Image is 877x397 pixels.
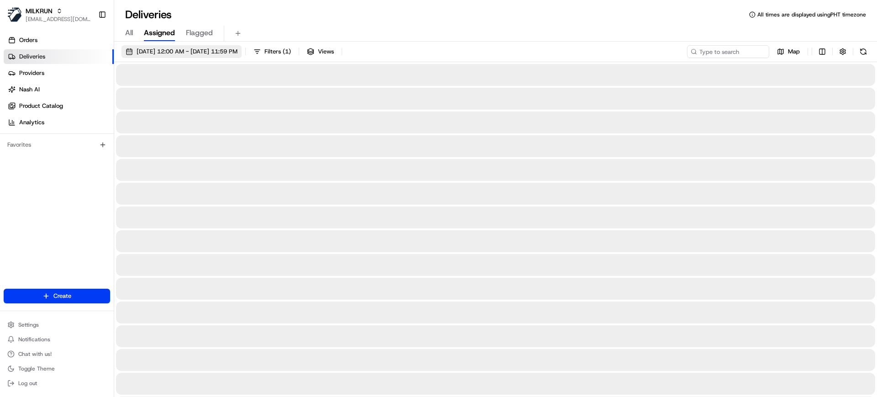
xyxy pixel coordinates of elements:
span: Views [318,48,334,56]
span: Notifications [18,336,50,343]
span: Filters [264,48,291,56]
a: Providers [4,66,114,80]
button: Refresh [857,45,870,58]
img: MILKRUN [7,7,22,22]
button: Views [303,45,338,58]
span: Chat with us! [18,350,52,358]
span: ( 1 ) [283,48,291,56]
span: Flagged [186,27,213,38]
span: Orders [19,36,37,44]
button: Toggle Theme [4,362,110,375]
span: Deliveries [19,53,45,61]
button: [DATE] 12:00 AM - [DATE] 11:59 PM [122,45,242,58]
a: Deliveries [4,49,114,64]
button: Filters(1) [249,45,295,58]
span: Toggle Theme [18,365,55,372]
div: Favorites [4,138,110,152]
span: All [125,27,133,38]
span: Settings [18,321,39,328]
span: Analytics [19,118,44,127]
span: Map [788,48,800,56]
button: Notifications [4,333,110,346]
span: Assigned [144,27,175,38]
button: Chat with us! [4,348,110,360]
button: Settings [4,318,110,331]
a: Product Catalog [4,99,114,113]
button: MILKRUN [26,6,53,16]
input: Type to search [687,45,769,58]
span: [DATE] 12:00 AM - [DATE] 11:59 PM [137,48,238,56]
span: Create [53,292,71,300]
button: [EMAIL_ADDRESS][DOMAIN_NAME] [26,16,91,23]
h1: Deliveries [125,7,172,22]
a: Analytics [4,115,114,130]
button: Log out [4,377,110,390]
span: Log out [18,380,37,387]
span: Product Catalog [19,102,63,110]
button: Map [773,45,804,58]
button: MILKRUNMILKRUN[EMAIL_ADDRESS][DOMAIN_NAME] [4,4,95,26]
button: Create [4,289,110,303]
span: All times are displayed using PHT timezone [757,11,866,18]
span: Nash AI [19,85,40,94]
span: Providers [19,69,44,77]
a: Nash AI [4,82,114,97]
a: Orders [4,33,114,48]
